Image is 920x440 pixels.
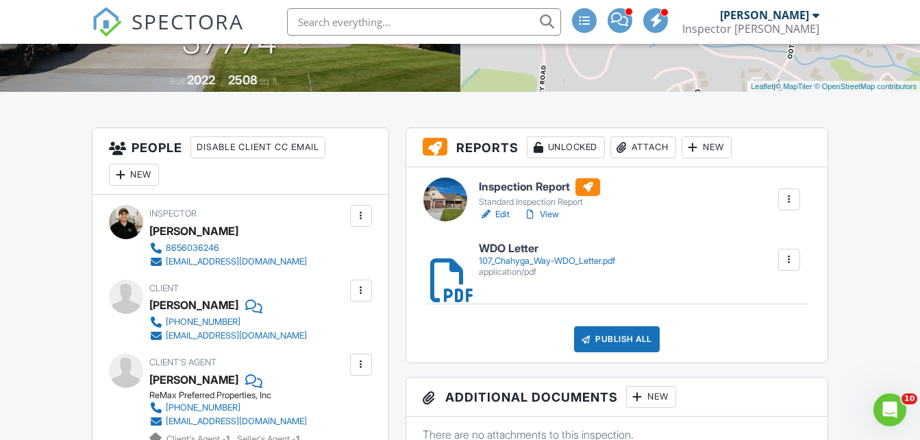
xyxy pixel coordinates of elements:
[92,128,388,195] h3: People
[523,208,559,221] a: View
[479,178,600,208] a: Inspection Report Standard Inspection Report
[149,401,307,415] a: [PHONE_NUMBER]
[479,197,600,208] div: Standard Inspection Report
[109,164,159,186] div: New
[149,295,238,315] div: [PERSON_NAME]
[406,128,828,167] h3: Reports
[166,330,307,341] div: [EMAIL_ADDRESS][DOMAIN_NAME]
[166,317,240,328] div: [PHONE_NUMBER]
[149,329,307,343] a: [EMAIL_ADDRESS][DOMAIN_NAME]
[132,7,244,36] span: SPECTORA
[775,82,812,90] a: © MapTiler
[873,393,906,426] iframe: Intercom live chat
[527,136,605,158] div: Unlocked
[92,7,122,37] img: The Best Home Inspection Software - Spectora
[479,243,615,255] h6: WDO Letter
[166,243,219,254] div: 8656036246
[479,178,600,196] h6: Inspection Report
[166,256,307,267] div: [EMAIL_ADDRESS][DOMAIN_NAME]
[92,19,244,47] a: SPECTORA
[479,256,615,267] div: 107_Chahyga_Way-WDO_Letter.pdf
[902,393,917,404] span: 10
[720,8,809,22] div: [PERSON_NAME]
[479,267,615,278] div: application/pdf
[149,255,307,269] a: [EMAIL_ADDRESS][DOMAIN_NAME]
[170,76,185,86] span: Built
[149,390,318,401] div: ReMax Preferred Properties, Inc
[190,136,325,158] div: Disable Client CC Email
[287,8,561,36] input: Search everything...
[149,315,307,329] a: [PHONE_NUMBER]
[149,221,238,241] div: [PERSON_NAME]
[479,208,510,221] a: Edit
[260,76,279,86] span: sq. ft.
[187,73,215,87] div: 2022
[149,283,179,293] span: Client
[747,81,920,93] div: |
[149,415,307,428] a: [EMAIL_ADDRESS][DOMAIN_NAME]
[815,82,917,90] a: © OpenStreetMap contributors
[574,326,660,352] div: Publish All
[610,136,676,158] div: Attach
[682,136,732,158] div: New
[166,416,307,427] div: [EMAIL_ADDRESS][DOMAIN_NAME]
[479,243,615,278] a: WDO Letter 107_Chahyga_Way-WDO_Letter.pdf application/pdf
[406,378,828,417] h3: Additional Documents
[149,369,238,390] div: [PERSON_NAME]
[149,357,216,367] span: Client's Agent
[682,22,819,36] div: Inspector Cluseau
[166,402,240,413] div: [PHONE_NUMBER]
[751,82,773,90] a: Leaflet
[149,241,307,255] a: 8656036246
[228,73,258,87] div: 2508
[626,386,676,408] div: New
[149,208,197,219] span: Inspector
